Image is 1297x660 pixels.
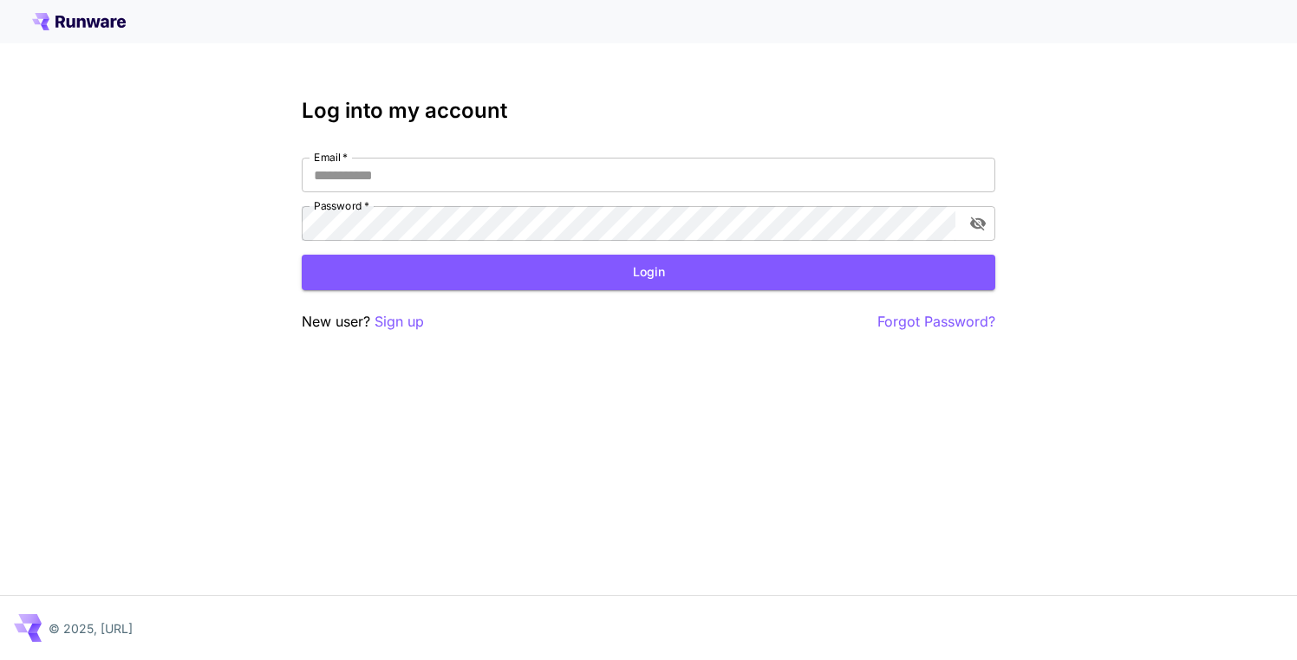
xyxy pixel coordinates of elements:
label: Email [314,150,348,165]
button: Sign up [375,311,424,333]
p: © 2025, [URL] [49,619,133,637]
button: Login [302,255,995,290]
button: toggle password visibility [962,208,994,239]
p: New user? [302,311,424,333]
label: Password [314,198,369,213]
h3: Log into my account [302,99,995,123]
button: Forgot Password? [877,311,995,333]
